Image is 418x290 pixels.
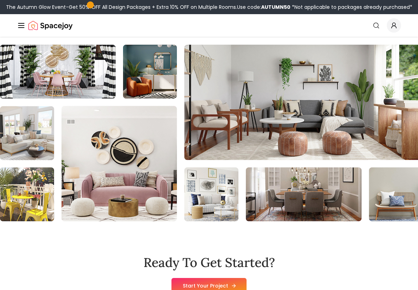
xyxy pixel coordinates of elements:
h2: Ready To Get Started? [143,255,275,269]
nav: Global [17,14,401,37]
b: AUTUMN50 [261,4,290,11]
img: Spacejoy Logo [28,18,73,33]
a: Spacejoy [28,18,73,33]
div: The Autumn Glow Event-Get 50% OFF All Design Packages + Extra 10% OFF on Multiple Rooms. [6,4,412,11]
span: *Not applicable to packages already purchased* [290,4,412,11]
span: Use code: [237,4,290,11]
